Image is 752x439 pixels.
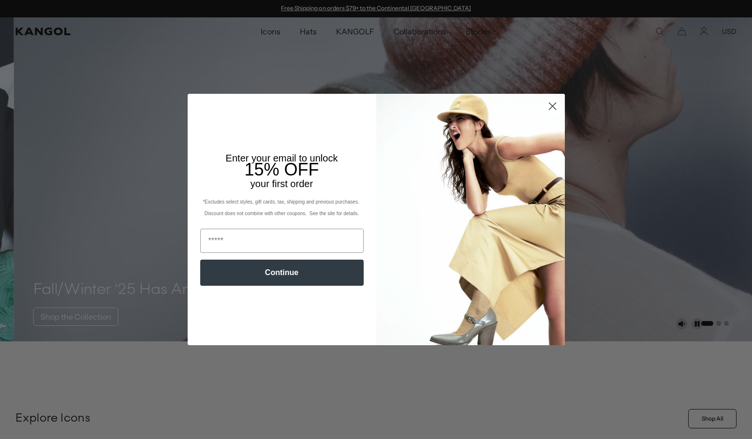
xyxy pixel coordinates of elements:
[544,98,561,115] button: Close dialog
[244,160,319,179] span: 15% OFF
[203,199,360,216] span: *Excludes select styles, gift cards, tax, shipping and previous purchases. Discount does not comb...
[251,178,313,189] span: your first order
[200,260,364,286] button: Continue
[376,94,565,345] img: 93be19ad-e773-4382-80b9-c9d740c9197f.jpeg
[200,229,364,253] input: Email
[226,153,338,163] span: Enter your email to unlock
